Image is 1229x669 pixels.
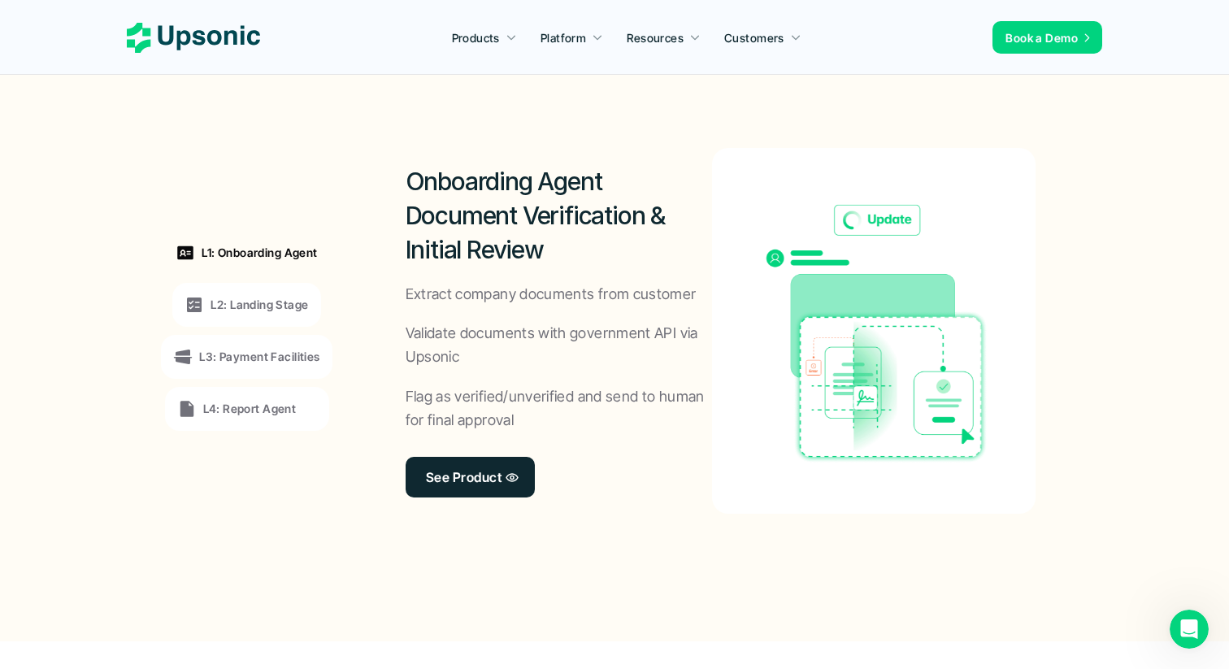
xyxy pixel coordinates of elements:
[442,23,527,52] a: Products
[992,21,1102,54] a: Book a Demo
[541,29,586,46] p: Platform
[406,283,697,306] p: Extract company documents from customer
[452,29,500,46] p: Products
[203,400,297,417] p: L4: Report Agent
[426,465,502,489] p: See Product
[627,29,684,46] p: Resources
[211,296,308,313] p: L2: Landing Stage
[406,457,535,497] a: See Product
[202,244,317,261] p: L1: Onboarding Agent
[1005,29,1078,46] p: Book a Demo
[406,164,713,267] h2: Onboarding Agent Document Verification & Initial Review
[406,322,713,369] p: Validate documents with government API via Upsonic
[724,29,784,46] p: Customers
[406,385,713,432] p: Flag as verified/unverified and send to human for final approval
[199,348,319,365] p: L3: Payment Facilities
[1170,610,1209,649] iframe: Intercom live chat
